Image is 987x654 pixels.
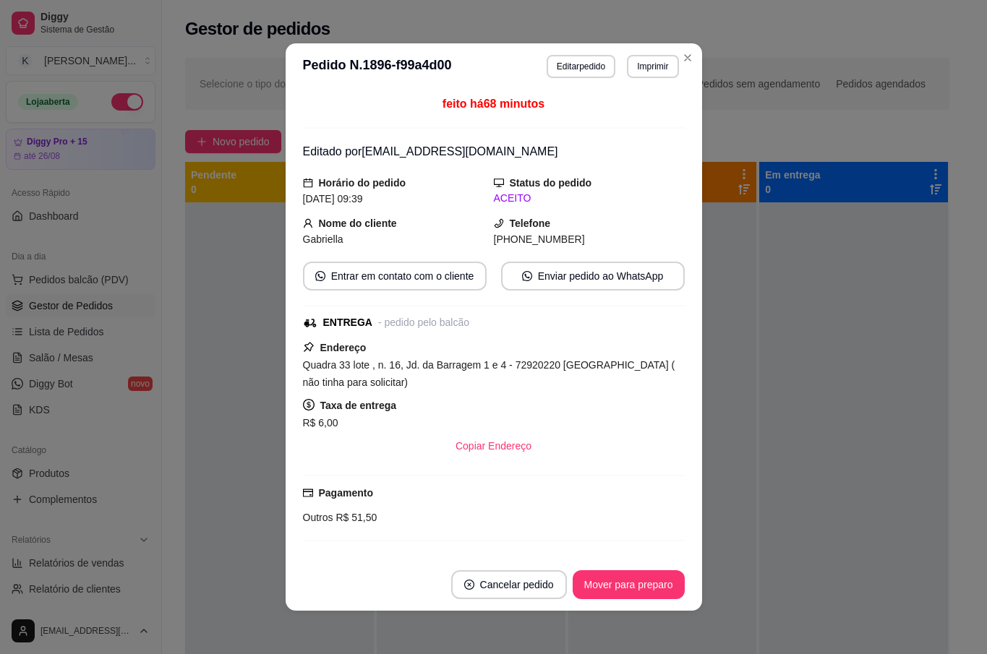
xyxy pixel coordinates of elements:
[320,342,367,353] strong: Endereço
[333,512,377,523] span: R$ 51,50
[319,177,406,189] strong: Horário do pedido
[323,315,372,330] div: ENTREGA
[522,271,532,281] span: whats-app
[547,55,615,78] button: Editarpedido
[303,55,452,78] h3: Pedido N. 1896-f99a4d00
[494,191,685,206] div: ACEITO
[320,400,397,411] strong: Taxa de entrega
[444,431,543,460] button: Copiar Endereço
[303,488,313,498] span: credit-card
[303,399,315,410] span: dollar
[510,177,592,189] strong: Status do pedido
[303,233,343,245] span: Gabriella
[464,580,474,590] span: close-circle
[303,417,338,429] span: R$ 6,00
[573,570,685,599] button: Mover para preparo
[303,512,333,523] span: Outros
[303,218,313,228] span: user
[443,98,544,110] span: feito há 68 minutos
[627,55,678,78] button: Imprimir
[303,262,487,291] button: whats-appEntrar em contato com o cliente
[303,178,313,188] span: calendar
[303,145,558,158] span: Editado por [EMAIL_ADDRESS][DOMAIN_NAME]
[303,359,675,388] span: Quadra 33 lote , n. 16, Jd. da Barragem 1 e 4 - 72920220 [GEOGRAPHIC_DATA] ( não tinha para solic...
[319,487,373,499] strong: Pagamento
[319,218,397,229] strong: Nome do cliente
[494,178,504,188] span: desktop
[303,193,363,205] span: [DATE] 09:39
[494,218,504,228] span: phone
[451,570,567,599] button: close-circleCancelar pedido
[315,271,325,281] span: whats-app
[510,218,551,229] strong: Telefone
[501,262,685,291] button: whats-appEnviar pedido ao WhatsApp
[303,341,315,353] span: pushpin
[378,315,469,330] div: - pedido pelo balcão
[494,233,585,245] span: [PHONE_NUMBER]
[676,46,699,69] button: Close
